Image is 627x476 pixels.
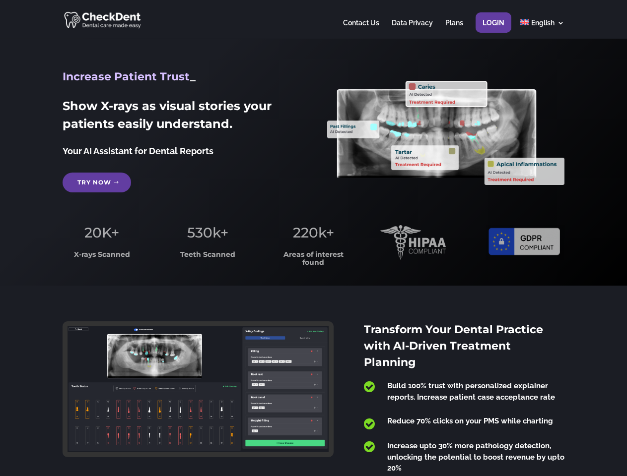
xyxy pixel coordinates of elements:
[483,19,504,39] a: Login
[364,417,375,430] span: 
[520,19,564,39] a: English
[63,97,299,138] h2: Show X-rays as visual stories your patients easily understand.
[364,440,375,453] span: 
[84,224,119,241] span: 20K+
[64,10,142,29] img: CheckDent AI
[343,19,379,39] a: Contact Us
[190,70,196,83] span: _
[387,381,555,402] span: Build 100% trust with personalized explainer reports. Increase patient case acceptance rate
[531,19,555,27] span: English
[392,19,433,39] a: Data Privacy
[63,146,213,156] span: Your AI Assistant for Dental Reports
[275,251,353,271] h3: Areas of interest found
[445,19,463,39] a: Plans
[364,380,375,393] span: 
[387,416,553,425] span: Reduce 70% clicks on your PMS while charting
[293,224,334,241] span: 220k+
[327,81,564,185] img: X_Ray_annotated
[364,323,543,369] span: Transform Your Dental Practice with AI-Driven Treatment Planning
[63,70,190,83] span: Increase Patient Trust
[187,224,228,241] span: 530k+
[387,441,564,473] span: Increase upto 30% more pathology detection, unlocking the potential to boost revenue by upto 20%
[63,173,131,192] a: Try Now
